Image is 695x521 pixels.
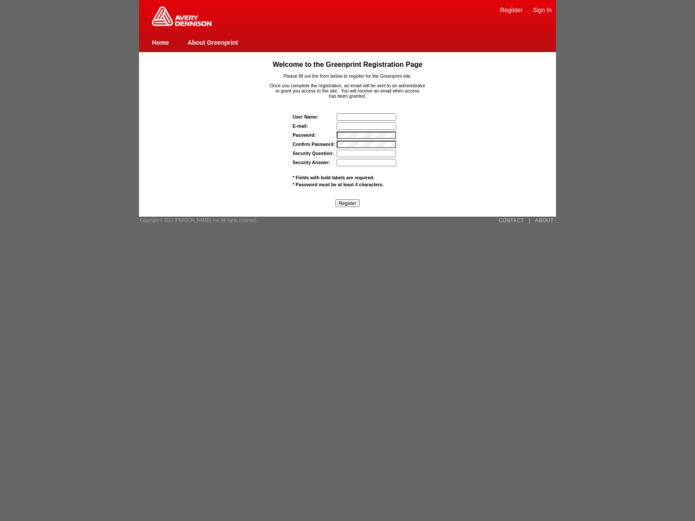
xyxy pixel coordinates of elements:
[500,7,523,13] a: Register
[293,114,318,119] strong: User Name:
[156,83,539,99] p: Once you complete the registration, an email will be sent to an administrator to grant you access...
[293,175,374,180] span: * Fields with bold labels are required.
[293,142,335,147] label: Confirm Password:
[335,199,360,207] input: Register
[156,61,539,69] h1: Welcome to the Greenprint Registration Page
[293,182,384,187] span: * Password must be at least 4 characters.
[293,132,316,138] label: Password:
[535,218,553,224] a: ABOUT
[533,7,552,13] a: Sign In
[529,218,530,224] a: |
[152,7,212,26] img: Home
[499,218,524,224] a: CONTACT
[152,22,212,27] a: Greenprint
[293,123,308,129] label: E-mail:
[293,151,334,156] label: Security Question:
[188,39,238,46] a: About Greenprint
[293,160,331,165] label: Security Answer:
[140,218,257,223] span: Copyright © 2012 [PERSON_NAME], Inc. All rights reserved.
[156,73,539,79] p: Please fill out the form below to register for the Greenprint site.
[152,39,169,46] a: Home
